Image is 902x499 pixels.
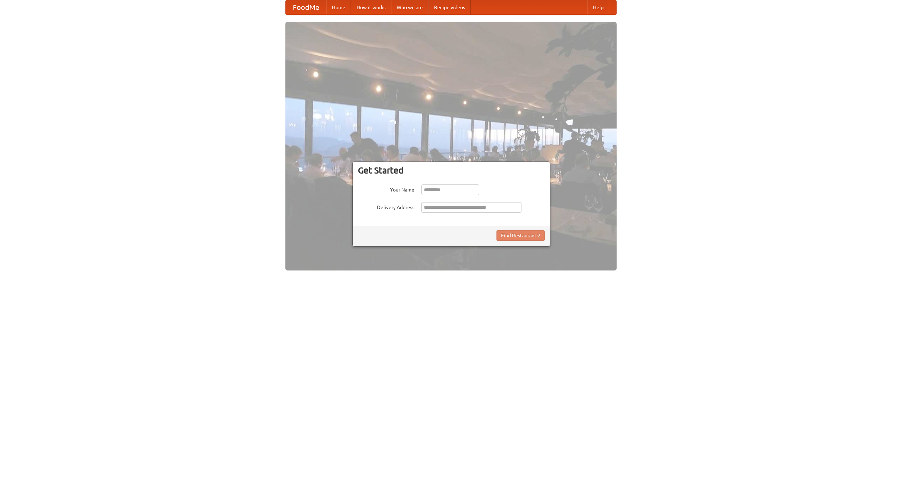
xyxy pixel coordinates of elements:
a: How it works [351,0,391,14]
a: Who we are [391,0,428,14]
a: Home [326,0,351,14]
h3: Get Started [358,165,545,176]
label: Delivery Address [358,202,414,211]
a: Recipe videos [428,0,471,14]
label: Your Name [358,184,414,193]
a: Help [587,0,609,14]
a: FoodMe [286,0,326,14]
button: Find Restaurants! [496,230,545,241]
